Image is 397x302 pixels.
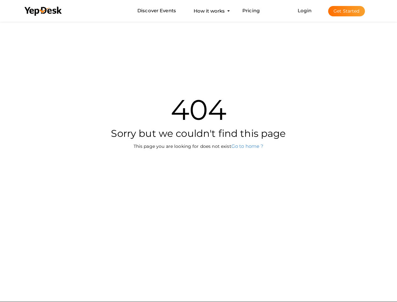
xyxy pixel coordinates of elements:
[328,6,365,16] button: Get Started
[298,8,312,14] a: Login
[231,143,264,149] a: Go to home ?
[137,5,176,17] a: Discover Events
[19,127,378,140] h2: Sorry but we couldn't find this page
[19,143,378,149] p: This page you are looking for does not exist
[192,5,227,17] button: How it works
[19,96,378,124] h1: 404
[242,5,260,17] a: Pricing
